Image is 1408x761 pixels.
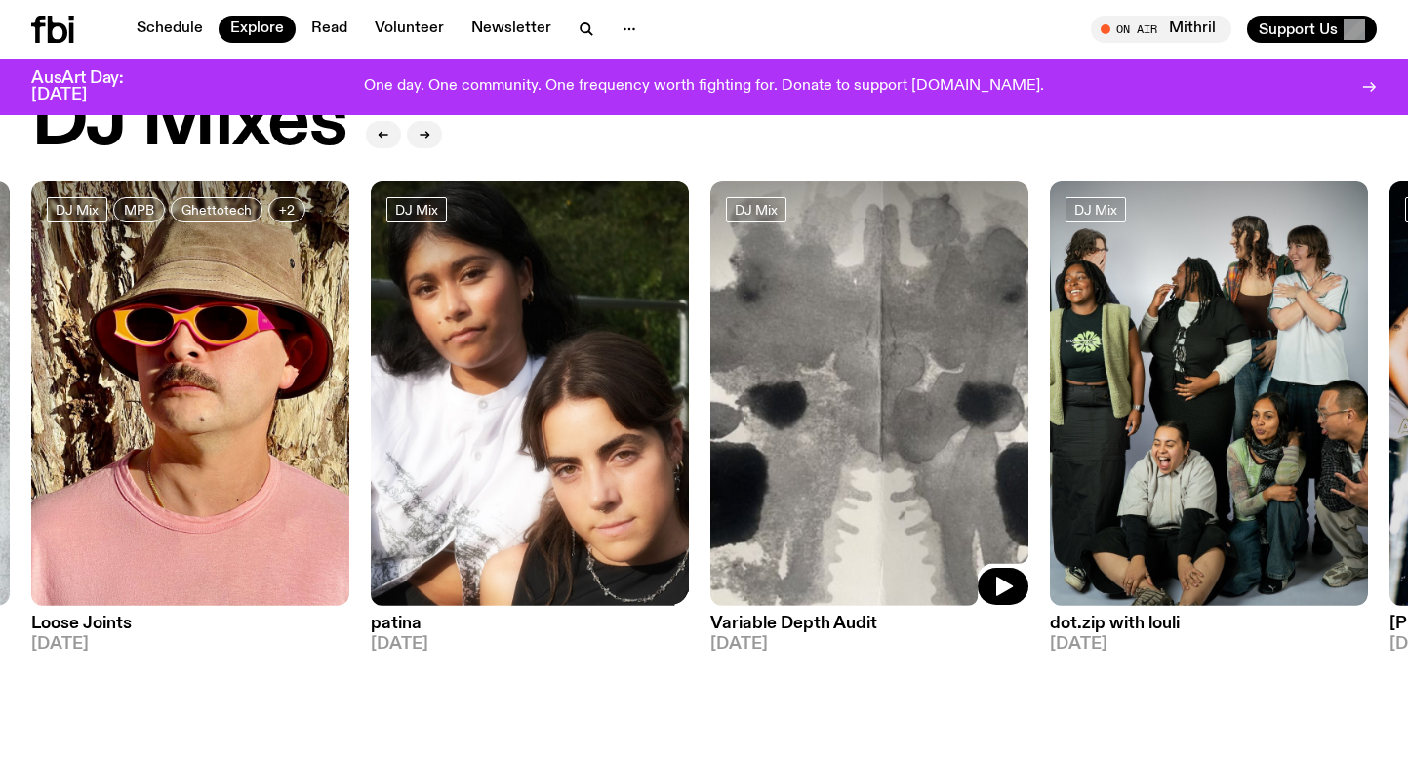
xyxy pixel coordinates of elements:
[125,16,215,43] a: Schedule
[31,181,349,606] img: Tyson stands in front of a paperbark tree wearing orange sunglasses, a suede bucket hat and a pin...
[181,202,252,217] span: Ghettotech
[219,16,296,43] a: Explore
[371,636,689,653] span: [DATE]
[1050,636,1368,653] span: [DATE]
[1091,16,1231,43] button: On AirMithril
[1050,616,1368,632] h3: dot.zip with louli
[371,616,689,632] h3: patina
[56,202,99,217] span: DJ Mix
[710,181,1028,606] img: A black and white Rorschach
[726,197,786,222] a: DJ Mix
[735,202,778,217] span: DJ Mix
[31,606,349,653] a: Loose Joints[DATE]
[710,606,1028,653] a: Variable Depth Audit[DATE]
[710,636,1028,653] span: [DATE]
[371,606,689,653] a: patina[DATE]
[31,636,349,653] span: [DATE]
[1074,202,1117,217] span: DJ Mix
[460,16,563,43] a: Newsletter
[1247,16,1377,43] button: Support Us
[124,202,154,217] span: MPB
[364,78,1044,96] p: One day. One community. One frequency worth fighting for. Donate to support [DOMAIN_NAME].
[171,197,262,222] a: Ghettotech
[268,197,305,222] button: +2
[386,197,447,222] a: DJ Mix
[279,202,295,217] span: +2
[363,16,456,43] a: Volunteer
[300,16,359,43] a: Read
[1259,20,1338,38] span: Support Us
[31,86,346,160] h2: DJ Mixes
[1066,197,1126,222] a: DJ Mix
[710,616,1028,632] h3: Variable Depth Audit
[113,197,165,222] a: MPB
[395,202,438,217] span: DJ Mix
[47,197,107,222] a: DJ Mix
[31,70,156,103] h3: AusArt Day: [DATE]
[1050,606,1368,653] a: dot.zip with louli[DATE]
[31,616,349,632] h3: Loose Joints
